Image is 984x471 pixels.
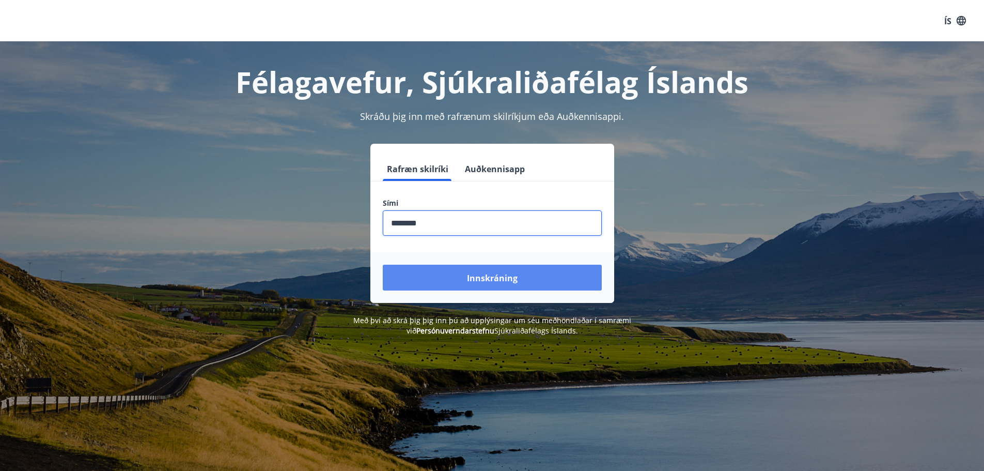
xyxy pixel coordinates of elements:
[467,272,518,284] font: Innskráning
[360,110,624,123] font: Skráðu þig inn með rafrænum skilríkjum eða Auðkennisappi.
[465,163,525,175] font: Auðkennisapp
[944,15,951,26] font: ÍS
[236,62,748,101] font: Félagavefur, Sjúkraliðafélag Íslands
[383,198,398,208] font: Sími
[494,326,578,336] font: Sjúkraliðafélags Íslands.
[387,163,448,175] font: Rafræn skilríki
[353,315,631,336] font: Með því að skrá þig þig inn þú að upplýsingar um séu meðhöndlaðar í samræmi við
[416,326,494,336] a: Persónuverndarstefnu
[939,11,972,31] button: ÍS
[383,265,602,291] button: Innskráning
